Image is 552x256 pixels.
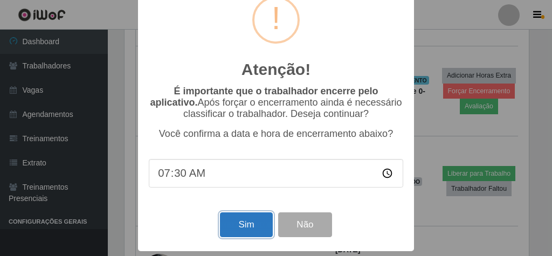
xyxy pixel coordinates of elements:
button: Não [278,212,332,238]
b: É importante que o trabalhador encerre pelo aplicativo. [150,86,378,108]
p: Você confirma a data e hora de encerramento abaixo? [149,128,403,140]
button: Sim [220,212,272,238]
p: Após forçar o encerramento ainda é necessário classificar o trabalhador. Deseja continuar? [149,86,403,120]
h2: Atenção! [241,60,310,79]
